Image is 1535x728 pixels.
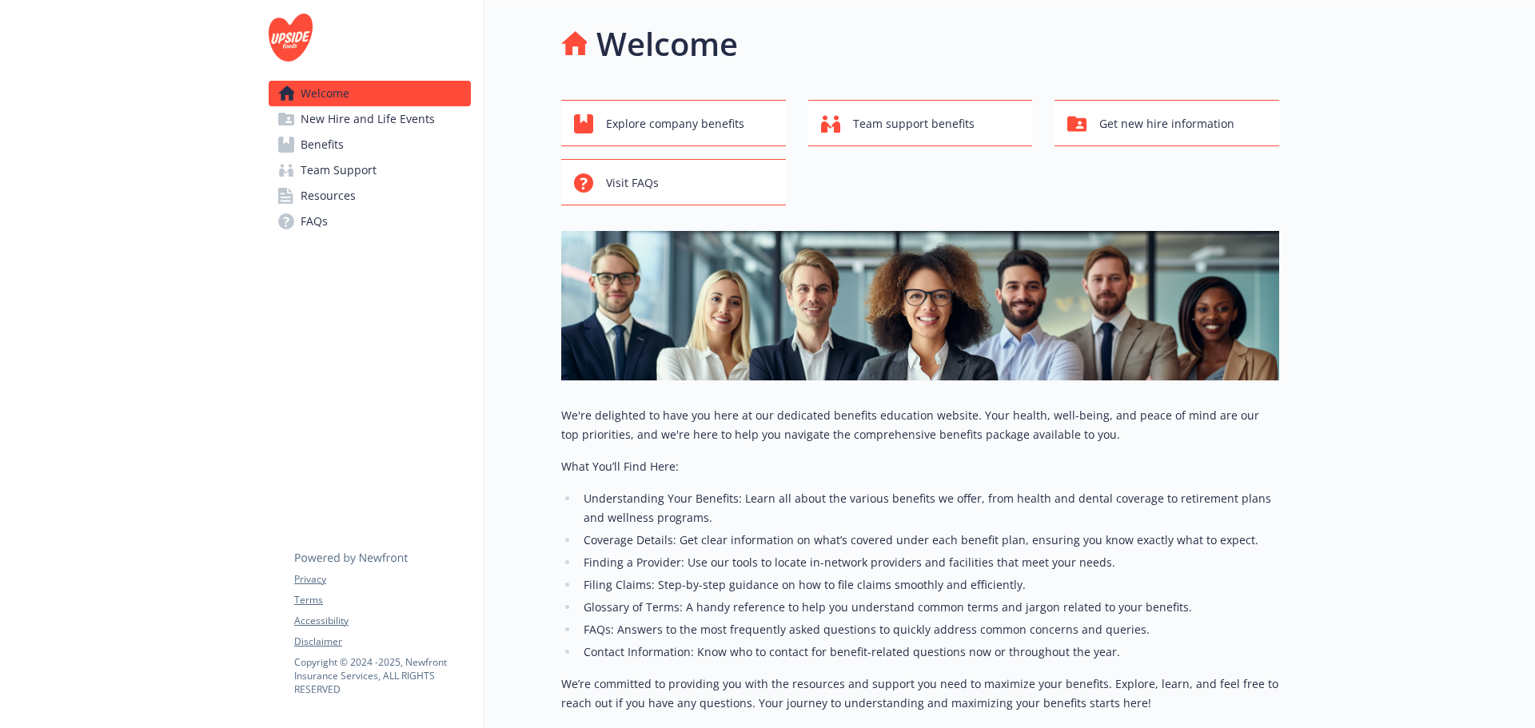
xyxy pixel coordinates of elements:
[579,598,1279,617] li: Glossary of Terms: A handy reference to help you understand common terms and jargon related to yo...
[561,100,786,146] button: Explore company benefits
[579,575,1279,595] li: Filing Claims: Step-by-step guidance on how to file claims smoothly and efficiently.
[301,209,328,234] span: FAQs
[269,183,471,209] a: Resources
[561,159,786,205] button: Visit FAQs
[579,489,1279,527] li: Understanding Your Benefits: Learn all about the various benefits we offer, from health and denta...
[301,132,344,157] span: Benefits
[808,100,1033,146] button: Team support benefits
[301,157,377,183] span: Team Support
[301,106,435,132] span: New Hire and Life Events
[294,572,470,587] a: Privacy
[269,157,471,183] a: Team Support
[294,655,470,696] p: Copyright © 2024 - 2025 , Newfront Insurance Services, ALL RIGHTS RESERVED
[294,635,470,649] a: Disclaimer
[269,81,471,106] a: Welcome
[294,593,470,607] a: Terms
[301,81,349,106] span: Welcome
[606,168,659,198] span: Visit FAQs
[269,106,471,132] a: New Hire and Life Events
[269,209,471,234] a: FAQs
[579,553,1279,572] li: Finding a Provider: Use our tools to locate in-network providers and facilities that meet your ne...
[269,132,471,157] a: Benefits
[579,531,1279,550] li: Coverage Details: Get clear information on what’s covered under each benefit plan, ensuring you k...
[561,406,1279,444] p: We're delighted to have you here at our dedicated benefits education website. Your health, well-b...
[853,109,975,139] span: Team support benefits
[579,642,1279,662] li: Contact Information: Know who to contact for benefit-related questions now or throughout the year.
[1055,100,1279,146] button: Get new hire information
[606,109,744,139] span: Explore company benefits
[294,614,470,628] a: Accessibility
[561,231,1279,380] img: overview page banner
[301,183,356,209] span: Resources
[1099,109,1234,139] span: Get new hire information
[561,674,1279,713] p: We’re committed to providing you with the resources and support you need to maximize your benefit...
[561,457,1279,476] p: What You’ll Find Here:
[579,620,1279,639] li: FAQs: Answers to the most frequently asked questions to quickly address common concerns and queries.
[596,20,738,68] h1: Welcome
